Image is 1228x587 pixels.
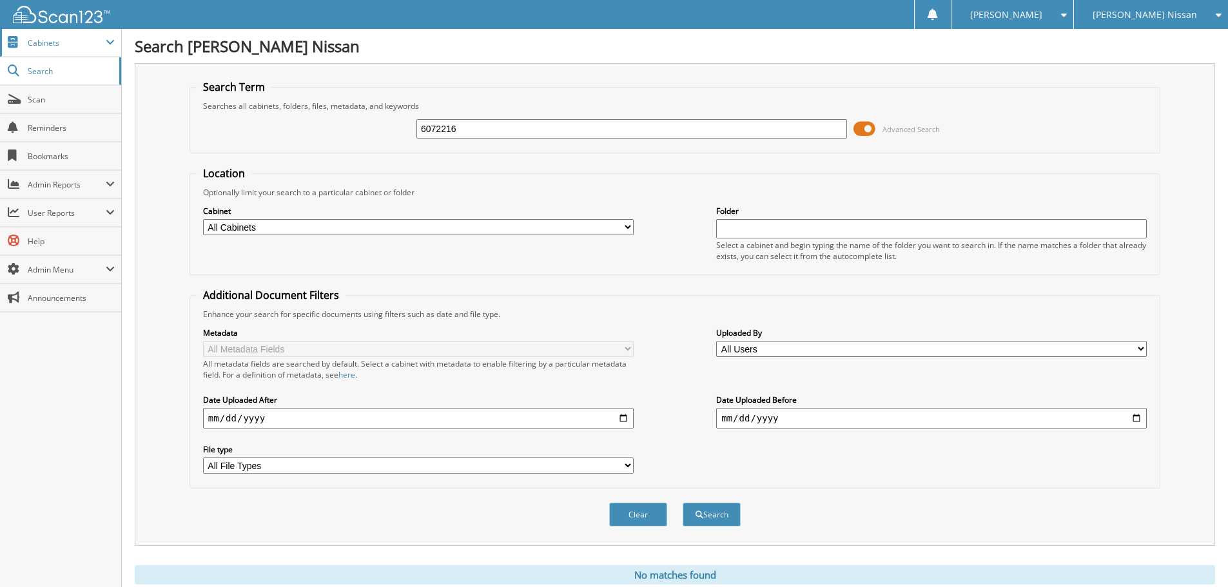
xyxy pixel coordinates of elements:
[716,327,1147,338] label: Uploaded By
[197,80,271,94] legend: Search Term
[28,293,115,303] span: Announcements
[970,11,1042,19] span: [PERSON_NAME]
[197,288,346,302] legend: Additional Document Filters
[716,394,1147,405] label: Date Uploaded Before
[1093,11,1197,19] span: [PERSON_NAME] Nissan
[28,37,106,48] span: Cabinets
[135,35,1215,57] h1: Search [PERSON_NAME] Nissan
[197,166,251,180] legend: Location
[609,503,667,526] button: Clear
[683,503,741,526] button: Search
[716,240,1147,262] div: Select a cabinet and begin typing the name of the folder you want to search in. If the name match...
[28,122,115,133] span: Reminders
[338,369,355,380] a: here
[203,206,634,217] label: Cabinet
[716,408,1147,428] input: end
[28,207,106,218] span: User Reports
[28,179,106,190] span: Admin Reports
[197,101,1153,111] div: Searches all cabinets, folders, files, metadata, and keywords
[197,309,1153,320] div: Enhance your search for specific documents using filters such as date and file type.
[882,124,940,134] span: Advanced Search
[197,187,1153,198] div: Optionally limit your search to a particular cabinet or folder
[203,444,634,455] label: File type
[1164,525,1228,587] iframe: Chat Widget
[203,327,634,338] label: Metadata
[203,358,634,380] div: All metadata fields are searched by default. Select a cabinet with metadata to enable filtering b...
[28,94,115,105] span: Scan
[135,565,1215,584] div: No matches found
[28,66,113,77] span: Search
[203,394,634,405] label: Date Uploaded After
[716,206,1147,217] label: Folder
[28,236,115,247] span: Help
[28,264,106,275] span: Admin Menu
[13,6,110,23] img: scan123-logo-white.svg
[28,151,115,162] span: Bookmarks
[203,408,634,428] input: start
